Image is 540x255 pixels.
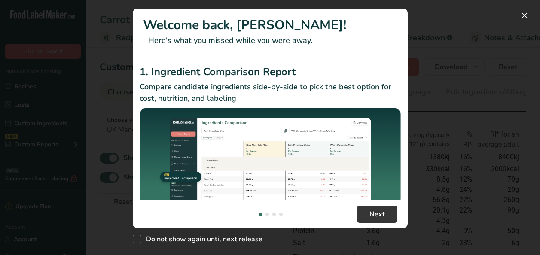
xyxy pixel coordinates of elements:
p: Here's what you missed while you were away. [143,35,397,46]
span: Next [369,209,385,219]
h2: 1. Ingredient Comparison Report [140,64,401,79]
h1: Welcome back, [PERSON_NAME]! [143,15,397,35]
p: Compare candidate ingredients side-by-side to pick the best option for cost, nutrition, and labeling [140,81,401,104]
img: Ingredient Comparison Report [140,108,401,205]
span: Do not show again until next release [141,235,262,243]
button: Next [357,206,397,223]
